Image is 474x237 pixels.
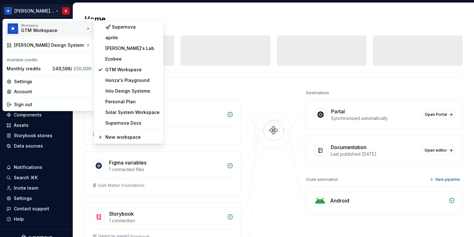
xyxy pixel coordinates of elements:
div: Honza's Playground [105,77,160,83]
div: Ecobee [105,56,160,62]
div: GTM Workspace [105,67,160,73]
span: 250,000 [73,66,91,71]
div: Supernova Docs [105,120,160,126]
div: 🚀 Supernova [105,24,160,30]
img: 049812b6-2877-400d-9dc9-987621144c16.png [7,23,18,34]
div: [PERSON_NAME]'s Lab [105,45,160,51]
div: Personal Plan [105,99,160,105]
div: Sign out [14,101,91,108]
div: Workspace [21,24,85,27]
div: Monthly credits [7,66,50,72]
div: Settings [14,78,91,85]
div: [PERSON_NAME] Design System [14,42,85,48]
span: 249,598 / [52,66,91,71]
div: Account [14,89,91,95]
div: GTM Workspace [21,27,74,34]
div: Into Design Systems [105,88,160,94]
div: aprile [105,35,160,41]
div: Available credits [4,54,94,64]
div: Solar System Workspace [105,109,160,116]
div: New workspace [105,134,160,140]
